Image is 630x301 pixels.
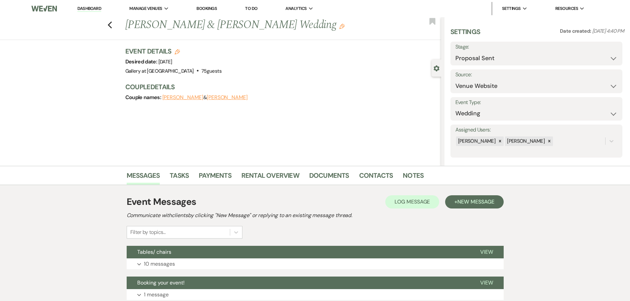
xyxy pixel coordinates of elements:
[455,125,617,135] label: Assigned Users:
[505,136,546,146] div: [PERSON_NAME]
[285,5,307,12] span: Analytics
[158,58,172,65] span: [DATE]
[502,5,521,12] span: Settings
[125,94,162,101] span: Couple names:
[125,47,222,56] h3: Event Details
[77,6,101,12] a: Dashboard
[470,246,504,258] button: View
[455,70,617,80] label: Source:
[127,195,196,209] h1: Event Messages
[455,42,617,52] label: Stage:
[480,279,493,286] span: View
[309,170,349,185] a: Documents
[450,27,481,42] h3: Settings
[470,277,504,289] button: View
[201,68,222,74] span: 75 guests
[196,6,217,11] a: Bookings
[385,195,439,208] button: Log Message
[125,82,435,92] h3: Couple Details
[457,198,494,205] span: New Message
[127,289,504,300] button: 1 message
[359,170,393,185] a: Contacts
[480,248,493,255] span: View
[207,95,248,100] button: [PERSON_NAME]
[144,260,175,268] p: 10 messages
[31,2,57,16] img: Weven Logo
[137,248,171,255] span: Tables/ chairs
[560,28,592,34] span: Date created:
[129,5,162,12] span: Manage Venues
[592,28,624,34] span: [DATE] 4:40 PM
[339,23,345,29] button: Edit
[245,6,257,11] a: To Do
[127,258,504,270] button: 10 messages
[434,65,440,71] button: Close lead details
[125,68,194,74] span: Gallery at [GEOGRAPHIC_DATA]
[455,98,617,107] label: Event Type:
[445,195,503,208] button: +New Message
[555,5,578,12] span: Resources
[127,246,470,258] button: Tables/ chairs
[456,136,497,146] div: [PERSON_NAME]
[162,95,203,100] button: [PERSON_NAME]
[130,228,166,236] div: Filter by topics...
[241,170,299,185] a: Rental Overview
[395,198,430,205] span: Log Message
[125,58,158,65] span: Desired date:
[127,170,160,185] a: Messages
[137,279,185,286] span: Booking your event!
[162,94,248,101] span: &
[127,277,470,289] button: Booking your event!
[144,290,169,299] p: 1 message
[170,170,189,185] a: Tasks
[403,170,424,185] a: Notes
[127,211,504,219] h2: Communicate with clients by clicking "New Message" or replying to an existing message thread.
[199,170,231,185] a: Payments
[125,17,375,33] h1: [PERSON_NAME] & [PERSON_NAME] Wedding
